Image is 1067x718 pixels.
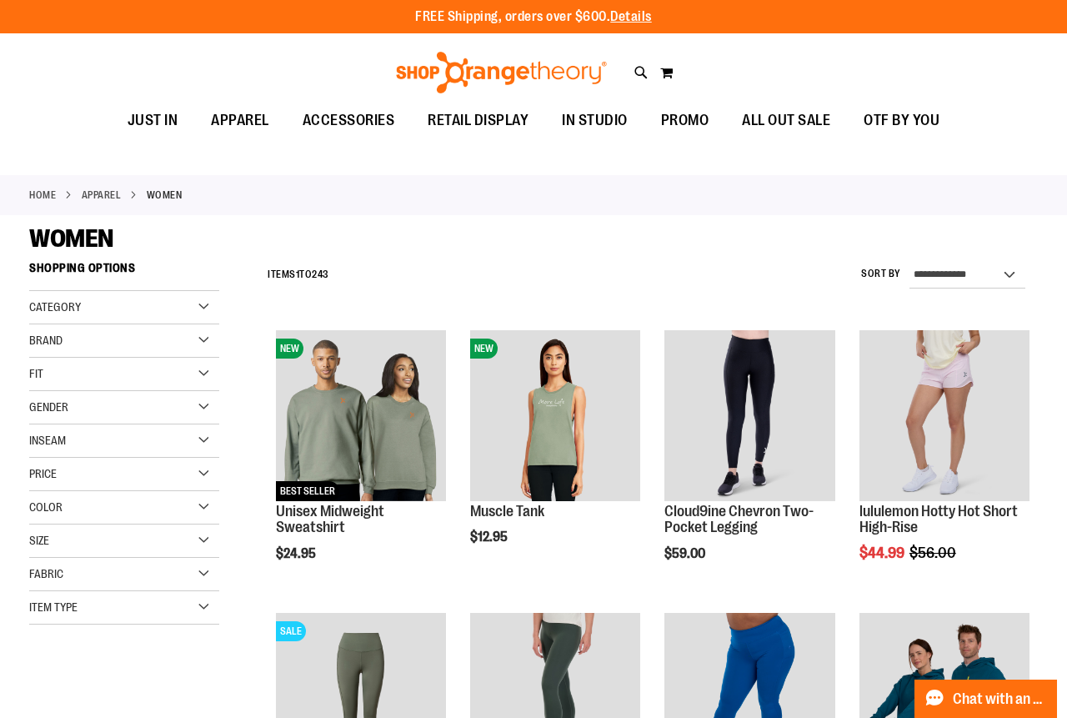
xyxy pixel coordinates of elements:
[415,8,652,27] p: FREE Shipping, orders over $600.
[462,322,649,587] div: product
[656,322,843,604] div: product
[147,188,183,203] strong: WOMEN
[428,102,528,139] span: RETAIL DISPLAY
[393,52,609,93] img: Shop Orangetheory
[29,224,113,253] span: WOMEN
[303,102,395,139] span: ACCESSORIES
[859,503,1018,536] a: lululemon Hotty Hot Short High-Rise
[29,600,78,614] span: Item Type
[268,322,454,604] div: product
[470,339,498,359] span: NEW
[29,467,57,480] span: Price
[859,545,907,561] span: $44.99
[859,330,1029,503] a: lululemon Hotty Hot Short High-Rise
[276,481,339,501] span: BEST SELLER
[664,330,834,500] img: Cloud9ine Chevron Two-Pocket Legging
[296,269,300,280] span: 1
[470,330,640,500] img: Muscle Tank
[470,530,510,545] span: $12.95
[211,102,269,139] span: APPAREL
[859,330,1029,500] img: lululemon Hotty Hot Short High-Rise
[661,102,709,139] span: PROMO
[276,503,384,536] a: Unisex Midweight Sweatshirt
[664,503,814,536] a: Cloud9ine Chevron Two-Pocket Legging
[610,9,652,24] a: Details
[29,254,219,291] strong: Shopping Options
[29,534,49,547] span: Size
[864,102,939,139] span: OTF BY YOU
[312,269,329,280] span: 243
[128,102,178,139] span: JUST IN
[664,330,834,503] a: Cloud9ine Chevron Two-Pocket Legging
[276,546,318,561] span: $24.95
[29,400,68,414] span: Gender
[909,545,959,561] span: $56.00
[29,567,63,580] span: Fabric
[276,621,306,641] span: SALE
[953,691,1047,707] span: Chat with an Expert
[29,500,63,514] span: Color
[29,334,63,347] span: Brand
[664,546,708,561] span: $59.00
[851,322,1038,604] div: product
[29,188,56,203] a: Home
[742,102,830,139] span: ALL OUT SALE
[470,503,544,520] a: Muscle Tank
[562,102,628,139] span: IN STUDIO
[29,300,81,314] span: Category
[914,680,1058,718] button: Chat with an Expert
[470,330,640,503] a: Muscle TankNEW
[82,188,122,203] a: APPAREL
[29,367,43,380] span: Fit
[29,434,66,447] span: Inseam
[861,267,901,281] label: Sort By
[276,330,446,500] img: Unisex Midweight Sweatshirt
[276,339,303,359] span: NEW
[268,262,329,288] h2: Items to
[276,330,446,503] a: Unisex Midweight SweatshirtNEWBEST SELLER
